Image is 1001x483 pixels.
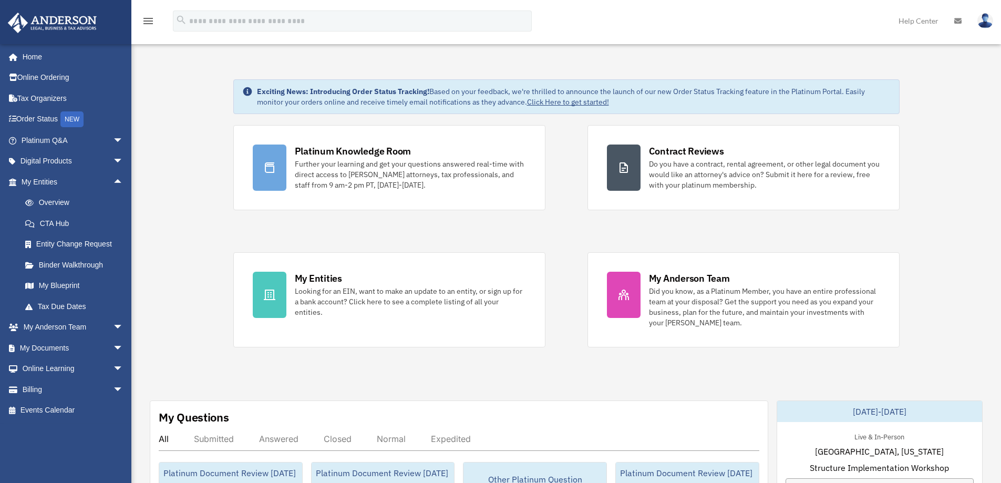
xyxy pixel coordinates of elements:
div: Answered [259,434,298,444]
a: Online Learningarrow_drop_down [7,358,139,379]
div: Further your learning and get your questions answered real-time with direct access to [PERSON_NAM... [295,159,526,190]
a: My Documentsarrow_drop_down [7,337,139,358]
div: My Questions [159,409,229,425]
a: Click Here to get started! [527,97,609,107]
span: [GEOGRAPHIC_DATA], [US_STATE] [815,445,944,458]
div: Did you know, as a Platinum Member, you have an entire professional team at your disposal? Get th... [649,286,880,328]
span: arrow_drop_down [113,358,134,380]
div: [DATE]-[DATE] [777,401,982,422]
a: Entity Change Request [15,234,139,255]
i: menu [142,15,154,27]
a: menu [142,18,154,27]
a: Contract Reviews Do you have a contract, rental agreement, or other legal document you would like... [587,125,900,210]
a: My Entitiesarrow_drop_up [7,171,139,192]
div: Contract Reviews [649,145,724,158]
div: Looking for an EIN, want to make an update to an entity, or sign up for a bank account? Click her... [295,286,526,317]
a: Online Ordering [7,67,139,88]
span: arrow_drop_down [113,317,134,338]
span: arrow_drop_down [113,337,134,359]
div: Based on your feedback, we're thrilled to announce the launch of our new Order Status Tracking fe... [257,86,891,107]
span: arrow_drop_down [113,151,134,172]
a: Platinum Q&Aarrow_drop_down [7,130,139,151]
strong: Exciting News: Introducing Order Status Tracking! [257,87,429,96]
div: Submitted [194,434,234,444]
div: My Anderson Team [649,272,730,285]
div: My Entities [295,272,342,285]
a: Tax Organizers [7,88,139,109]
a: My Anderson Team Did you know, as a Platinum Member, you have an entire professional team at your... [587,252,900,347]
img: Anderson Advisors Platinum Portal [5,13,100,33]
i: search [176,14,187,26]
div: Platinum Knowledge Room [295,145,411,158]
a: CTA Hub [15,213,139,234]
div: All [159,434,169,444]
div: Live & In-Person [846,430,913,441]
a: Binder Walkthrough [15,254,139,275]
span: arrow_drop_down [113,379,134,400]
a: Order StatusNEW [7,109,139,130]
a: Billingarrow_drop_down [7,379,139,400]
a: My Blueprint [15,275,139,296]
a: Tax Due Dates [15,296,139,317]
a: My Anderson Teamarrow_drop_down [7,317,139,338]
span: arrow_drop_down [113,130,134,151]
span: Structure Implementation Workshop [810,461,949,474]
div: Closed [324,434,352,444]
a: Home [7,46,134,67]
div: Do you have a contract, rental agreement, or other legal document you would like an attorney's ad... [649,159,880,190]
a: My Entities Looking for an EIN, want to make an update to an entity, or sign up for a bank accoun... [233,252,545,347]
span: arrow_drop_up [113,171,134,193]
a: Events Calendar [7,400,139,421]
a: Overview [15,192,139,213]
a: Digital Productsarrow_drop_down [7,151,139,172]
div: NEW [60,111,84,127]
div: Expedited [431,434,471,444]
div: Normal [377,434,406,444]
a: Platinum Knowledge Room Further your learning and get your questions answered real-time with dire... [233,125,545,210]
img: User Pic [977,13,993,28]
